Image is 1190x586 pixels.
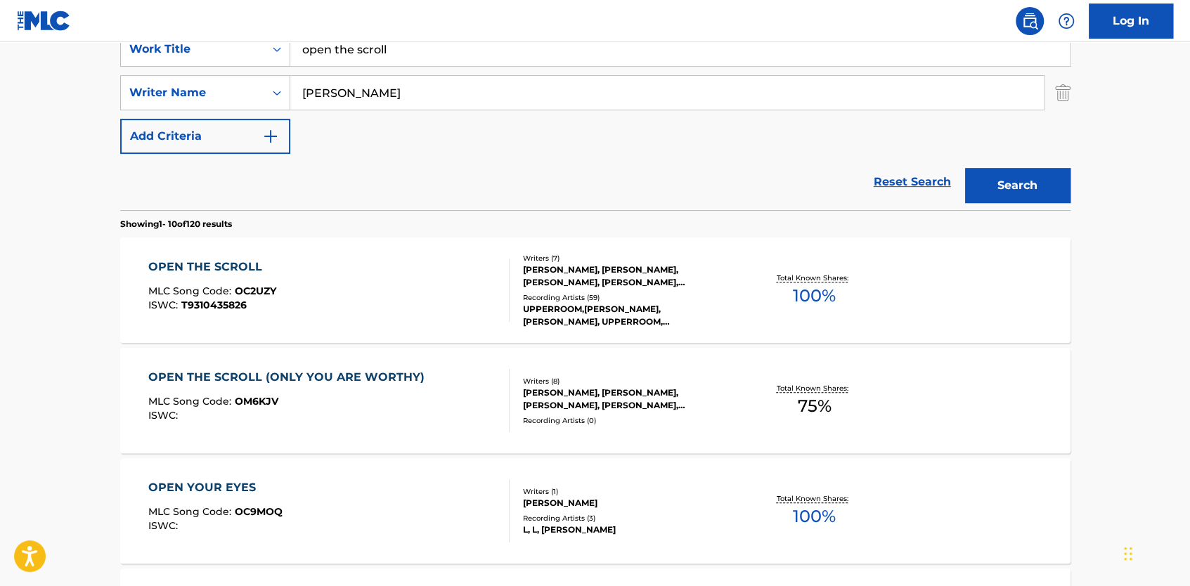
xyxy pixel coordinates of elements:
[148,299,181,311] span: ISWC :
[777,383,852,393] p: Total Known Shares:
[148,369,432,386] div: OPEN THE SCROLL (ONLY YOU ARE WORTHY)
[523,253,735,263] div: Writers ( 7 )
[262,128,279,145] img: 9d2ae6d4665cec9f34b9.svg
[523,386,735,412] div: [PERSON_NAME], [PERSON_NAME], [PERSON_NAME], [PERSON_NAME], [PERSON_NAME], [PERSON_NAME], [PERSON...
[1120,519,1190,586] div: Widget de chat
[235,505,283,518] span: OC9MOQ
[120,119,290,154] button: Add Criteria
[965,168,1071,203] button: Search
[793,504,836,529] span: 100 %
[17,11,71,31] img: MLC Logo
[148,285,235,297] span: MLC Song Code :
[120,218,232,230] p: Showing 1 - 10 of 120 results
[235,285,276,297] span: OC2UZY
[148,519,181,532] span: ISWC :
[1055,75,1071,110] img: Delete Criterion
[1058,13,1075,30] img: help
[120,458,1071,564] a: OPEN YOUR EYESMLC Song Code:OC9MOQISWC:Writers (1)[PERSON_NAME]Recording Artists (3)L, L, [PERSON...
[1052,7,1080,35] div: Help
[523,263,735,289] div: [PERSON_NAME], [PERSON_NAME], [PERSON_NAME], [PERSON_NAME], [PERSON_NAME], [PERSON_NAME], [PERSON...
[523,415,735,426] div: Recording Artists ( 0 )
[148,479,283,496] div: OPEN YOUR EYES
[867,167,958,197] a: Reset Search
[777,493,852,504] p: Total Known Shares:
[1021,13,1038,30] img: search
[1089,4,1173,39] a: Log In
[523,513,735,523] div: Recording Artists ( 3 )
[235,395,278,408] span: OM6KJV
[1016,7,1044,35] a: Public Search
[148,395,235,408] span: MLC Song Code :
[148,259,276,275] div: OPEN THE SCROLL
[523,523,735,536] div: L, L, [PERSON_NAME]
[129,84,256,101] div: Writer Name
[148,505,235,518] span: MLC Song Code :
[181,299,247,311] span: T9310435826
[797,393,831,419] span: 75 %
[148,409,181,422] span: ISWC :
[523,486,735,497] div: Writers ( 1 )
[523,303,735,328] div: UPPERROOM,[PERSON_NAME],[PERSON_NAME], UPPERROOM,[PERSON_NAME],[PERSON_NAME], UPPERROOM, [PERSON_...
[523,292,735,303] div: Recording Artists ( 59 )
[129,41,256,58] div: Work Title
[120,348,1071,453] a: OPEN THE SCROLL (ONLY YOU ARE WORTHY)MLC Song Code:OM6KJVISWC:Writers (8)[PERSON_NAME], [PERSON_N...
[793,283,836,308] span: 100 %
[777,273,852,283] p: Total Known Shares:
[523,376,735,386] div: Writers ( 8 )
[1120,519,1190,586] iframe: Chat Widget
[120,237,1071,343] a: OPEN THE SCROLLMLC Song Code:OC2UZYISWC:T9310435826Writers (7)[PERSON_NAME], [PERSON_NAME], [PERS...
[120,32,1071,210] form: Search Form
[1124,533,1132,575] div: Arrastrar
[523,497,735,509] div: [PERSON_NAME]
